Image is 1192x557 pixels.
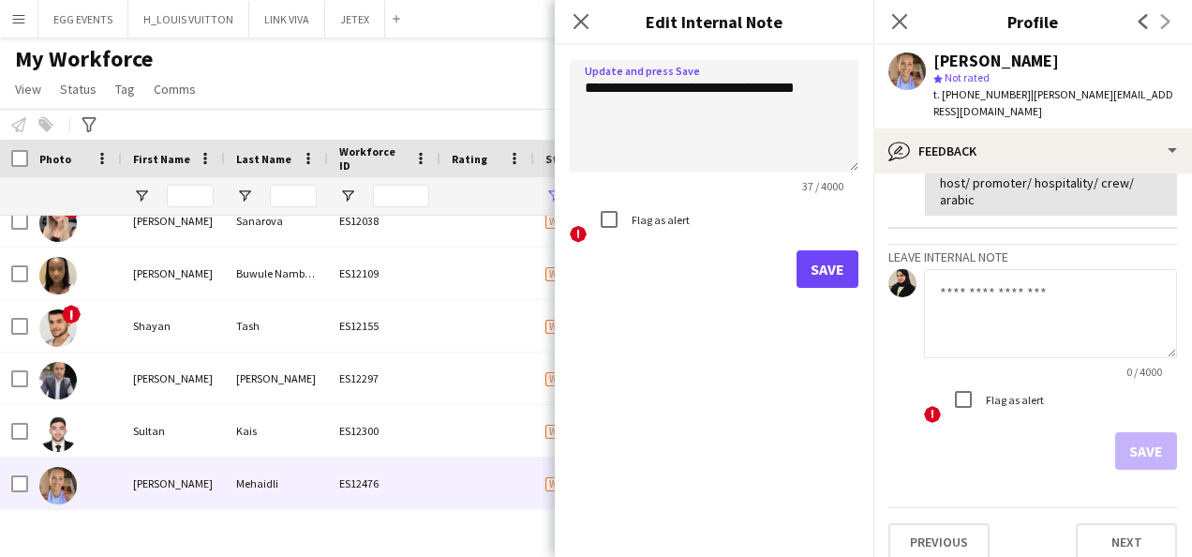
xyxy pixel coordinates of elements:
span: Tag [115,81,135,98]
span: Rating [452,152,487,166]
span: Not rated [945,70,990,84]
div: ES12109 [328,248,440,299]
h3: Profile [873,9,1192,34]
span: t. [PHONE_NUMBER] [933,87,1031,101]
button: Open Filter Menu [339,188,356,204]
div: [PERSON_NAME] [122,458,225,509]
span: ! [924,406,941,423]
div: Tash [225,300,328,352]
h3: Leave internal note [888,248,1177,265]
span: Status [545,152,582,166]
label: Flag as alert [628,213,690,227]
div: Mehaidli [225,458,328,509]
a: Status [52,77,104,101]
h3: Edit Internal Note [555,9,873,34]
img: Sultan Kais [39,414,77,452]
span: 37 / 4000 [787,179,858,193]
span: Waiting list [545,215,611,229]
img: Shayan Tash [39,309,77,347]
app-action-btn: Advanced filters [78,113,100,136]
span: View [15,81,41,98]
span: Workforce ID [339,144,407,173]
span: Comms [154,81,196,98]
input: First Name Filter Input [167,185,214,207]
div: ES12297 [328,353,440,404]
span: First Name [133,152,190,166]
div: Shayan [122,300,225,352]
a: Tag [108,77,142,101]
div: ES12476 [328,458,440,509]
button: Open Filter Menu [236,188,253,204]
button: LINK VIVA [249,1,325,38]
span: Photo [39,152,71,166]
div: [PERSON_NAME] [122,195,225,247]
div: Feedback [873,128,1192,173]
div: Sanarova [225,195,328,247]
div: [PERSON_NAME] [122,353,225,404]
span: | [PERSON_NAME][EMAIL_ADDRESS][DOMAIN_NAME] [933,87,1173,118]
button: JETEX [325,1,385,38]
button: EGG EVENTS [38,1,128,38]
div: Kais [225,405,328,457]
span: ! [62,305,81,324]
button: Save [797,250,858,288]
div: ES12300 [328,405,440,457]
div: ES12155 [328,300,440,352]
span: Waiting list [545,425,611,439]
a: Comms [146,77,203,101]
button: Open Filter Menu [545,188,562,204]
span: Waiting list [545,477,611,491]
div: ES12038 [328,195,440,247]
button: Open Filter Menu [133,188,150,204]
img: Nora Mehaidli [39,467,77,504]
img: Polina Sanarova [39,204,77,242]
span: Waiting list [545,372,611,386]
div: Sultan [122,405,225,457]
img: Govinda Kataria [39,362,77,399]
span: Last Name [236,152,291,166]
input: Workforce ID Filter Input [373,185,429,207]
div: [PERSON_NAME] [122,248,225,299]
span: ! [570,226,587,243]
div: [PERSON_NAME] [933,53,1059,69]
img: Jade Buwule Nambale [39,257,77,294]
span: Waiting list [545,320,611,334]
span: Waiting list [545,267,611,281]
span: My Workforce [15,45,153,73]
label: Flag as alert [982,393,1044,407]
div: [PERSON_NAME] [225,353,328,404]
span: 0 / 4000 [1111,365,1177,379]
a: View [7,77,49,101]
div: Buwule Nambale [225,248,328,299]
input: Last Name Filter Input [270,185,317,207]
button: H_LOUIS VUITTON [128,1,249,38]
span: Status [60,81,97,98]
